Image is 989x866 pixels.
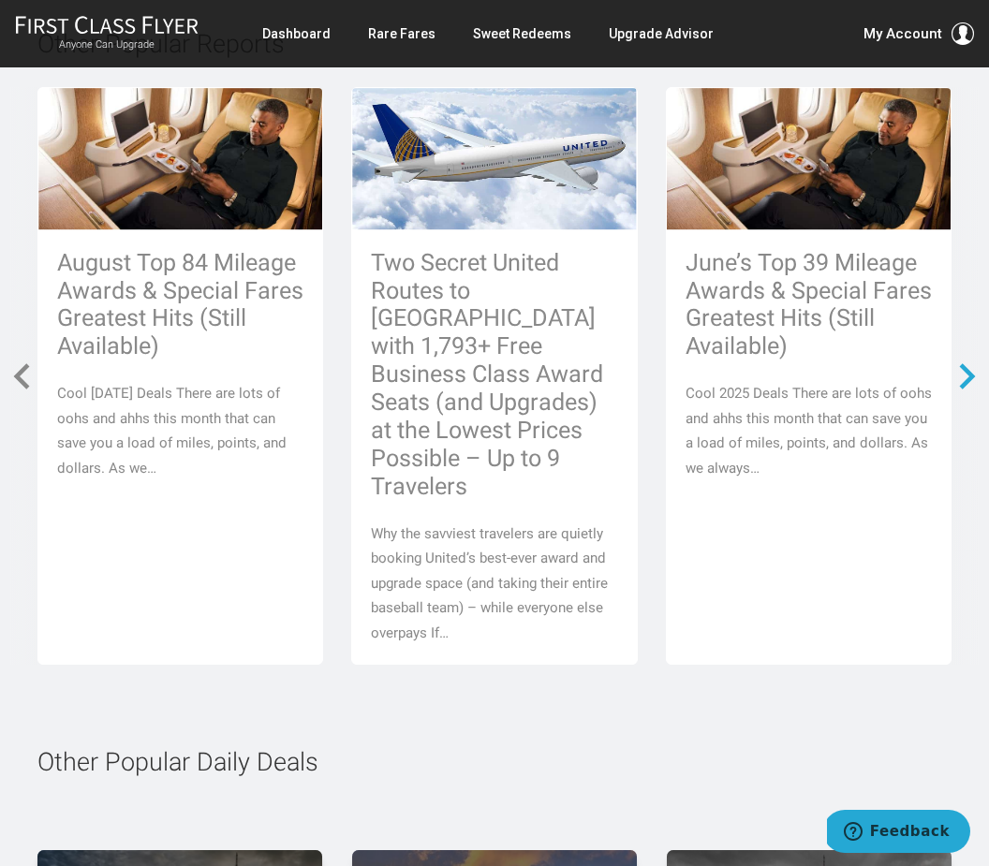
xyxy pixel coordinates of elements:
iframe: Opens a widget where you can find more information [827,810,970,857]
p: Cool [DATE] Deals There are lots of oohs and ahhs this month that can save you a load of miles, p... [57,381,303,480]
a: Sweet Redeems [473,17,571,51]
img: First Class Flyer [15,15,199,35]
a: Dashboard [262,17,331,51]
p: Why the savviest travelers are quietly booking United’s best-ever award and upgrade space (and ta... [371,521,617,645]
p: Cool 2025 Deals There are lots of oohs and ahhs this month that can save you a load of miles, poi... [686,381,932,480]
h3: Two Secret United Routes to [GEOGRAPHIC_DATA] with 1,793+ Free Business Class Award Seats (and Up... [371,249,617,501]
a: Rare Fares [368,17,435,51]
span: My Account [864,22,942,45]
h3: August Top 84 Mileage Awards & Special Fares Greatest Hits (Still Available) [57,249,303,361]
button: My Account [864,22,974,45]
a: August Top 84 Mileage Awards & Special Fares Greatest Hits (Still Available) Cool [DATE] Deals Th... [37,87,323,665]
a: June’s Top 39 Mileage Awards & Special Fares Greatest Hits (Still Available) Cool 2025 Deals Ther... [666,87,952,665]
small: Anyone Can Upgrade [15,38,199,51]
h3: June’s Top 39 Mileage Awards & Special Fares Greatest Hits (Still Available) [686,249,932,361]
h2: Other Popular Daily Deals [37,749,952,777]
a: First Class FlyerAnyone Can Upgrade [15,15,199,52]
a: Upgrade Advisor [609,17,714,51]
a: Two Secret United Routes to [GEOGRAPHIC_DATA] with 1,793+ Free Business Class Award Seats (and Up... [351,87,637,665]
